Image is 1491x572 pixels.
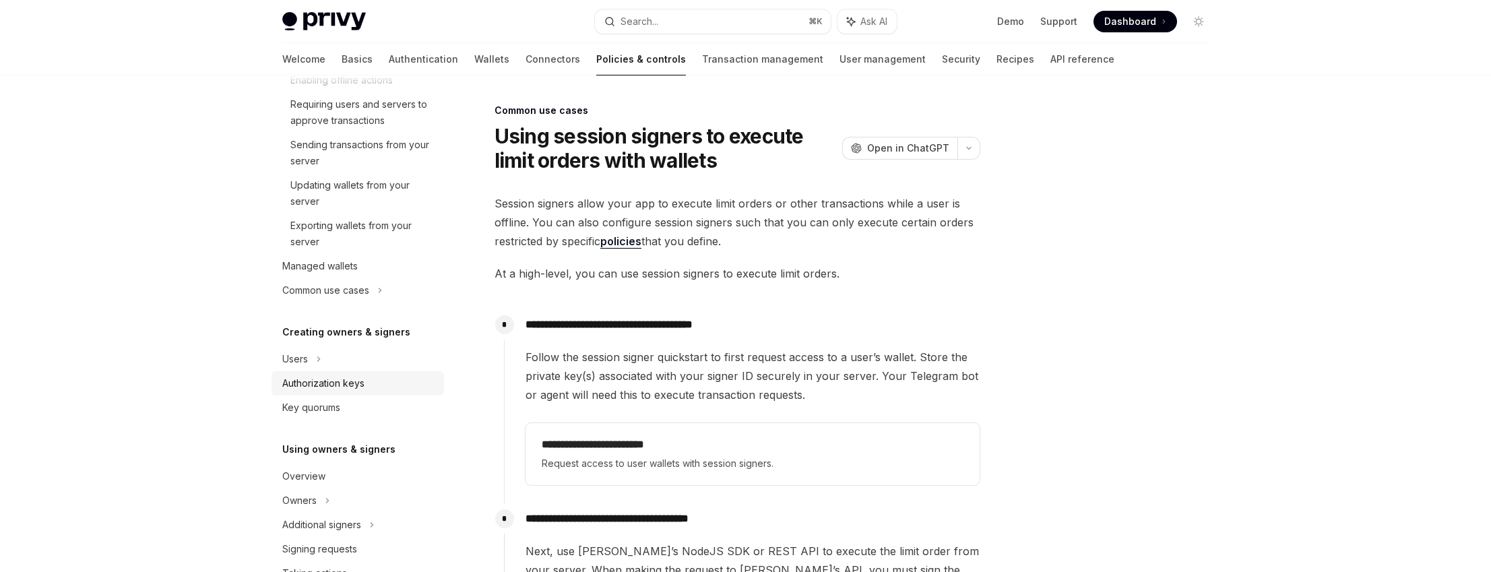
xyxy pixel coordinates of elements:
div: Owners [282,492,317,509]
a: Exporting wallets from your server [272,214,444,254]
a: User management [839,43,926,75]
div: Overview [282,468,325,484]
a: Sending transactions from your server [272,133,444,173]
h5: Using owners & signers [282,441,395,457]
a: Authorization keys [272,371,444,395]
span: At a high-level, you can use session signers to execute limit orders. [495,264,980,283]
a: Transaction management [702,43,823,75]
a: Signing requests [272,537,444,561]
a: Managed wallets [272,254,444,278]
a: Basics [342,43,373,75]
a: API reference [1050,43,1114,75]
div: Signing requests [282,541,357,557]
a: Connectors [526,43,580,75]
a: policies [600,234,641,249]
div: Managed wallets [282,258,358,274]
a: Recipes [996,43,1034,75]
span: Open in ChatGPT [867,141,949,155]
img: light logo [282,12,366,31]
div: Users [282,351,308,367]
a: Requiring users and servers to approve transactions [272,92,444,133]
span: Request access to user wallets with session signers. [542,455,963,472]
span: ⌘ K [808,16,823,27]
div: Sending transactions from your server [290,137,436,169]
div: Key quorums [282,400,340,416]
div: Requiring users and servers to approve transactions [290,96,436,129]
button: Ask AI [837,9,897,34]
a: Security [942,43,980,75]
a: Key quorums [272,395,444,420]
span: Ask AI [860,15,887,28]
button: Open in ChatGPT [842,137,957,160]
div: Additional signers [282,517,361,533]
span: Dashboard [1104,15,1156,28]
span: Follow the session signer quickstart to first request access to a user’s wallet. Store the privat... [526,348,980,404]
a: Wallets [474,43,509,75]
div: Authorization keys [282,375,364,391]
button: Search...⌘K [595,9,831,34]
div: Search... [621,13,658,30]
h1: Using session signers to execute limit orders with wallets [495,124,837,172]
div: Common use cases [495,104,980,117]
h5: Creating owners & signers [282,324,410,340]
div: Exporting wallets from your server [290,218,436,250]
a: Welcome [282,43,325,75]
span: Session signers allow your app to execute limit orders or other transactions while a user is offl... [495,194,980,251]
a: Authentication [389,43,458,75]
a: Support [1040,15,1077,28]
div: Common use cases [282,282,369,298]
a: Overview [272,464,444,488]
a: Dashboard [1093,11,1177,32]
a: Demo [997,15,1024,28]
a: Policies & controls [596,43,686,75]
div: Updating wallets from your server [290,177,436,210]
a: Updating wallets from your server [272,173,444,214]
button: Toggle dark mode [1188,11,1209,32]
